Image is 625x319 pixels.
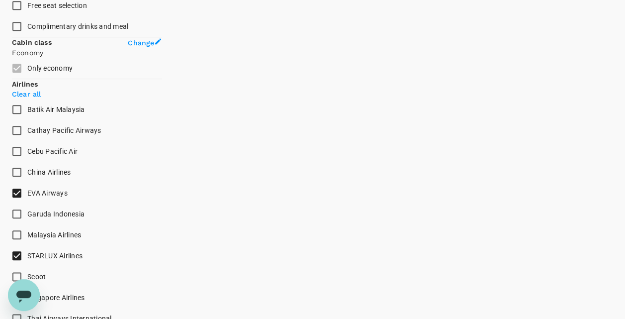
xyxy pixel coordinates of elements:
span: EVA Airways [27,189,68,197]
span: Scoot [27,273,46,281]
span: Free seat selection [27,1,87,9]
iframe: Button to launch messaging window [8,279,40,311]
span: Cebu Pacific Air [27,147,78,155]
span: Malaysia Airlines [27,231,81,239]
span: STARLUX Airlines [27,252,83,260]
span: Cathay Pacific Airways [27,126,101,134]
span: Singapore Airlines [27,294,85,302]
p: Economy [12,48,162,58]
p: Clear all [12,89,162,99]
span: Complimentary drinks and meal [27,22,128,30]
span: China Airlines [27,168,71,176]
span: Change [128,39,154,47]
strong: Cabin class [12,38,52,46]
span: Garuda Indonesia [27,210,85,218]
strong: Airlines [12,80,38,88]
span: Batik Air Malaysia [27,106,85,113]
span: Only economy [27,64,73,72]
